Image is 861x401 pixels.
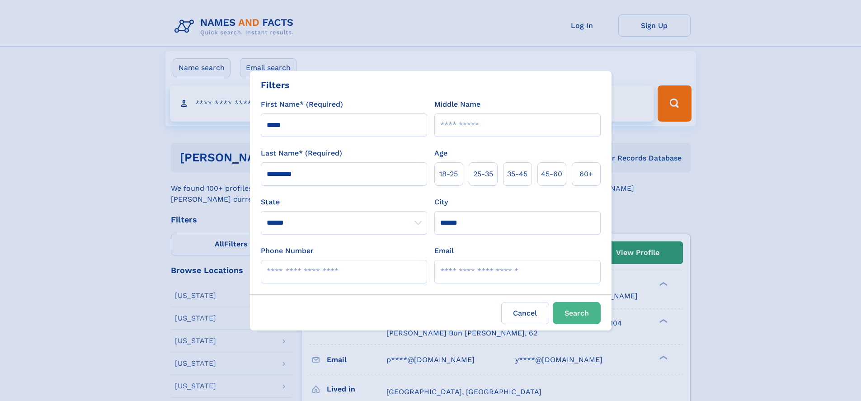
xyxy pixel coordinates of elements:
[261,78,290,92] div: Filters
[434,197,448,208] label: City
[434,245,454,256] label: Email
[507,169,527,179] span: 35‑45
[501,302,549,324] label: Cancel
[261,245,314,256] label: Phone Number
[261,99,343,110] label: First Name* (Required)
[541,169,562,179] span: 45‑60
[473,169,493,179] span: 25‑35
[261,197,427,208] label: State
[579,169,593,179] span: 60+
[553,302,601,324] button: Search
[434,99,480,110] label: Middle Name
[434,148,447,159] label: Age
[439,169,458,179] span: 18‑25
[261,148,342,159] label: Last Name* (Required)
